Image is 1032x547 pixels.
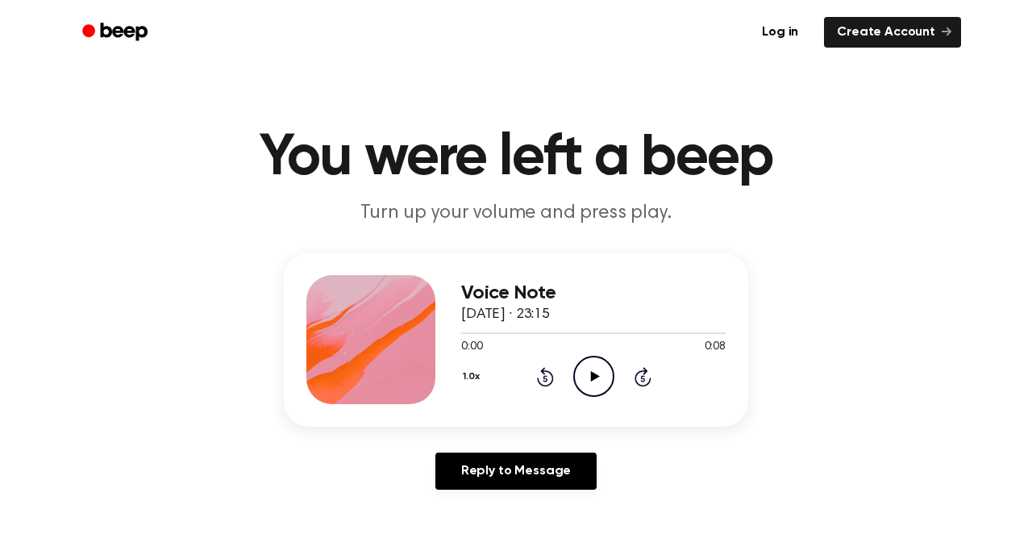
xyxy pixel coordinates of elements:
[461,363,485,390] button: 1.0x
[461,307,550,322] span: [DATE] · 23:15
[705,339,726,356] span: 0:08
[746,14,814,51] a: Log in
[461,339,482,356] span: 0:00
[103,129,929,187] h1: You were left a beep
[71,17,162,48] a: Beep
[206,200,826,227] p: Turn up your volume and press play.
[435,453,597,490] a: Reply to Message
[461,282,726,304] h3: Voice Note
[824,17,961,48] a: Create Account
